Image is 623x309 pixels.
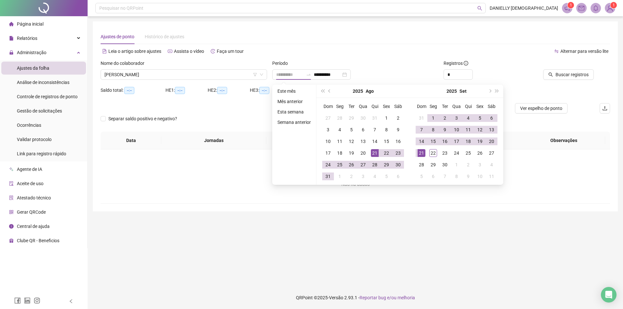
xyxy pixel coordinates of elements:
[560,49,608,54] span: Alternar para versão lite
[211,49,215,53] span: history
[474,101,486,112] th: Sex
[416,101,427,112] th: Dom
[101,34,134,39] span: Ajustes de ponto
[346,124,357,136] td: 2025-08-05
[441,149,449,157] div: 23
[108,181,602,188] div: Não há dados
[106,115,180,122] span: Separar saldo positivo e negativo?
[101,132,161,149] th: Data
[488,114,495,122] div: 6
[357,112,369,124] td: 2025-07-30
[357,136,369,147] td: 2025-08-13
[357,147,369,159] td: 2025-08-20
[522,132,605,149] th: Observações
[451,124,462,136] td: 2025-09-10
[336,149,344,157] div: 18
[383,126,390,134] div: 8
[104,70,263,79] span: ANGELA LORRANNA CAMPOS DE CARVALHO
[427,112,439,124] td: 2025-09-01
[17,50,46,55] span: Administração
[17,108,62,113] span: Gestão de solicitações
[486,112,497,124] td: 2025-09-06
[306,72,311,77] span: swap-right
[275,98,313,105] li: Mês anterior
[175,87,185,94] span: --:--
[394,126,402,134] div: 9
[275,87,313,95] li: Este mês
[556,71,589,78] span: Buscar registros
[357,159,369,171] td: 2025-08-27
[369,159,381,171] td: 2025-08-28
[334,101,346,112] th: Seg
[334,136,346,147] td: 2025-08-11
[275,118,313,126] li: Semana anterior
[322,101,334,112] th: Dom
[17,137,52,142] span: Validar protocolo
[486,159,497,171] td: 2025-10-04
[165,87,208,94] div: HE 1:
[439,112,451,124] td: 2025-09-02
[453,161,460,169] div: 1
[168,49,172,53] span: youtube
[9,181,14,186] span: audit
[474,171,486,182] td: 2025-10-10
[17,238,59,243] span: Clube QR - Beneficios
[464,126,472,134] div: 11
[336,137,344,145] div: 11
[579,5,584,11] span: mail
[394,137,402,145] div: 16
[451,147,462,159] td: 2025-09-24
[476,149,484,157] div: 26
[369,136,381,147] td: 2025-08-14
[543,69,594,80] button: Buscar registros
[441,161,449,169] div: 30
[486,136,497,147] td: 2025-09-20
[392,112,404,124] td: 2025-08-02
[348,149,355,157] div: 19
[394,161,402,169] div: 30
[451,171,462,182] td: 2025-10-08
[319,85,326,98] button: super-prev-year
[324,137,332,145] div: 10
[334,171,346,182] td: 2025-09-01
[381,136,392,147] td: 2025-08-15
[359,149,367,157] div: 20
[174,49,204,54] span: Assista o vídeo
[462,112,474,124] td: 2025-09-04
[418,149,425,157] div: 21
[601,287,617,303] div: Open Intercom Messenger
[348,172,355,180] div: 2
[568,2,574,8] sup: 1
[102,49,107,53] span: file-text
[427,159,439,171] td: 2025-09-29
[462,147,474,159] td: 2025-09-25
[451,112,462,124] td: 2025-09-03
[336,161,344,169] div: 25
[570,3,572,7] span: 1
[322,112,334,124] td: 2025-07-27
[416,159,427,171] td: 2025-09-28
[69,299,73,303] span: left
[346,147,357,159] td: 2025-08-19
[346,136,357,147] td: 2025-08-12
[554,49,559,53] span: swap
[488,161,495,169] div: 4
[488,172,495,180] div: 11
[392,147,404,159] td: 2025-08-23
[324,161,332,169] div: 24
[383,149,390,157] div: 22
[9,196,14,200] span: solution
[476,126,484,134] div: 12
[14,297,21,304] span: facebook
[359,137,367,145] div: 13
[464,172,472,180] div: 9
[371,172,379,180] div: 4
[253,73,257,77] span: filter
[381,101,392,112] th: Sex
[259,87,269,94] span: --:--
[394,114,402,122] div: 2
[329,295,343,300] span: Versão
[451,159,462,171] td: 2025-10-01
[446,85,457,98] button: year panel
[336,126,344,134] div: 4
